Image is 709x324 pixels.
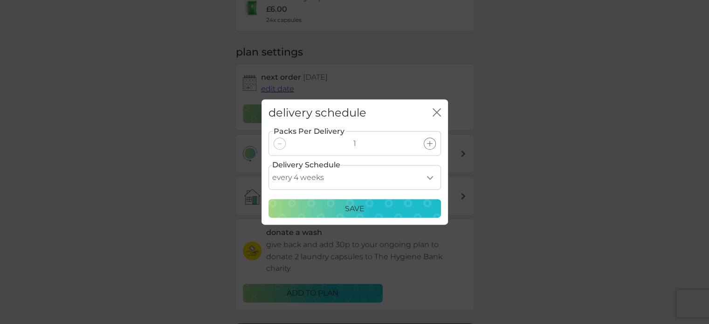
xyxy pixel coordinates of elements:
label: Packs Per Delivery [273,125,345,138]
label: Delivery Schedule [272,159,340,171]
h2: delivery schedule [268,106,366,120]
button: Save [268,199,441,218]
p: 1 [353,138,356,150]
button: close [433,108,441,118]
p: Save [345,203,365,215]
